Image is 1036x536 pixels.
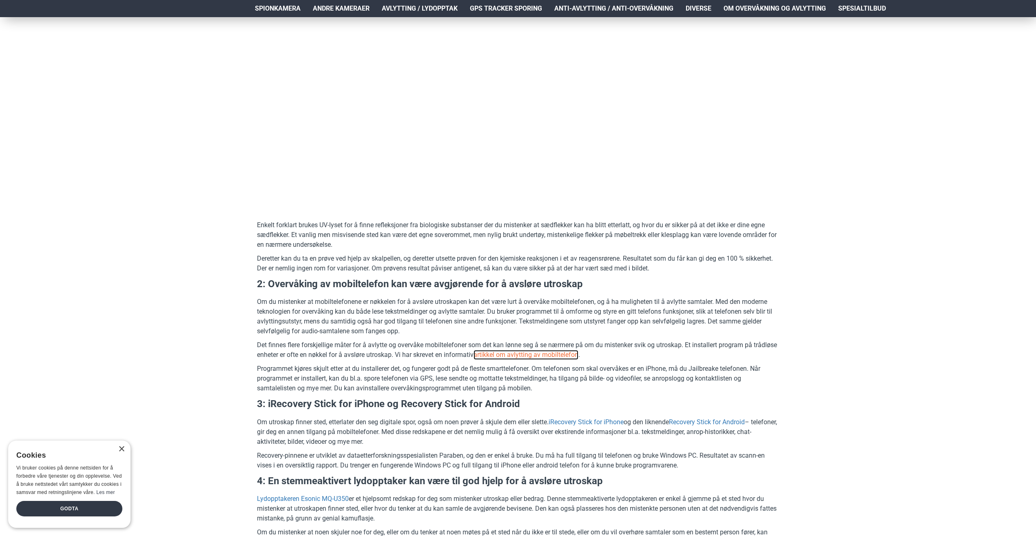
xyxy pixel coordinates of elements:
a: iRecovery Stick for iPhone [549,417,624,427]
span: Spesialtilbud [838,4,886,13]
p: er et hjelpsomt redskap for deg som mistenker utroskap eller bedrag. Denne stemmeaktiverte lydopp... [257,494,779,523]
span: Vi bruker cookies på denne nettsiden for å forbedre våre tjenester og din opplevelse. Ved å bruke... [16,465,122,495]
p: Enkelt forklart brukes UV-lyset for å finne refleksjoner fra biologiske substanser der du mistenk... [257,220,779,250]
a: Recovery Stick for Android [669,417,745,427]
p: Programmet kjøres skjult etter at du installerer det, og fungerer godt på de fleste smarttelefone... [257,364,779,393]
h3: 4: En stemmeaktivert lydopptaker kan være til god hjelp for å avsløre utroskap [257,474,779,488]
p: Det finnes flere forskjellige måter for å avlytte og overvåke mobiltelefoner som det kan lønne se... [257,340,779,360]
a: Les mer, opens a new window [96,489,115,495]
span: Andre kameraer [313,4,370,13]
h3: 3: iRecovery Stick for iPhone og Recovery Stick for Android [257,397,779,411]
p: Recovery-pinnene er utviklet av dataetterforskningsspesialisten Paraben, og den er enkel å bruke.... [257,451,779,470]
span: Anti-avlytting / Anti-overvåkning [554,4,673,13]
span: Avlytting / Lydopptak [382,4,458,13]
p: Om utroskap finner sted, etterlater den seg digitale spor, også om noen prøver å skjule dem eller... [257,417,779,447]
a: Lydopptakeren Esonic MQ-U350 [257,494,349,504]
div: Cookies [16,447,117,464]
div: Godta [16,501,122,516]
p: Om du mistenker at mobiltelefonene er nøkkelen for å avsløre utroskapen kan det være lurt å overv... [257,297,779,336]
span: GPS Tracker Sporing [470,4,542,13]
h3: 2: Overvåking av mobiltelefon kan være avgjørende for å avsløre utroskap [257,277,779,291]
span: Diverse [686,4,711,13]
span: Om overvåkning og avlytting [724,4,826,13]
p: Deretter kan du ta en prøve ved hjelp av skalpellen, og deretter utsette prøven for den kjemiske ... [257,254,779,273]
span: Spionkamera [255,4,301,13]
a: artikkel om avlytting av mobiltelefon [474,350,578,360]
div: Close [118,446,124,452]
